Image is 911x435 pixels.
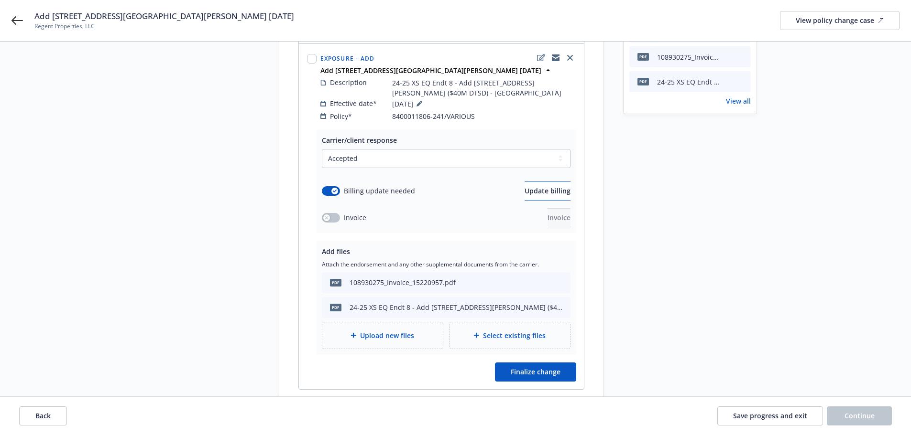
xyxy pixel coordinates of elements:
span: Effective date* [330,98,377,108]
span: Policy* [330,111,352,121]
span: 24-25 XS EQ Endt 8 - Add [STREET_ADDRESS][PERSON_NAME] ($40M DTSD) - [GEOGRAPHIC_DATA] [392,78,576,98]
span: Finalize change [511,367,560,376]
span: 8400011806-241/VARIOUS [392,111,475,121]
span: Invoice [548,213,571,222]
div: 24-25 XS EQ Endt 8 - Add [STREET_ADDRESS][PERSON_NAME] ($40M DTSD) - [GEOGRAPHIC_DATA]pdf [657,77,719,87]
span: [DATE] [392,98,425,109]
span: pdf [330,279,341,286]
span: Carrier/client response [322,136,397,145]
a: close [564,52,576,64]
span: Billing update needed [344,186,415,196]
span: Back [35,411,51,420]
button: Finalize change [495,362,576,382]
span: Continue [845,411,875,420]
span: pdf [637,78,649,85]
div: View policy change case [796,11,884,30]
span: Update billing [525,186,571,195]
strong: Add [STREET_ADDRESS][GEOGRAPHIC_DATA][PERSON_NAME] [DATE] [320,66,541,75]
span: Upload new files [360,330,414,340]
div: 108930275_Invoice_15220957.pdf [657,52,719,62]
a: View all [726,96,751,106]
a: edit [536,52,547,64]
span: Exposure - Add [320,54,375,63]
a: View policy change case [780,11,900,30]
button: preview file [738,77,747,87]
span: Description [330,77,367,87]
span: Save progress and exit [733,411,807,420]
button: preview file [738,52,747,62]
button: Save progress and exit [717,406,823,425]
span: Add [STREET_ADDRESS][GEOGRAPHIC_DATA][PERSON_NAME] [DATE] [34,11,294,22]
button: Update billing [525,181,571,201]
div: Select existing files [449,322,571,349]
span: Attach the endorsement and any other supplemental documents from the carrier. [322,260,571,268]
span: pdf [637,53,649,60]
button: Back [19,406,67,425]
div: Upload new files [322,322,443,349]
button: download file [723,77,731,87]
a: copyLogging [550,52,561,64]
span: pdf [330,304,341,311]
span: Select existing files [483,330,546,340]
button: download file [723,52,731,62]
span: Add files [322,247,350,256]
div: 24-25 XS EQ Endt 8 - Add [STREET_ADDRESS][PERSON_NAME] ($40M DTSD) - [GEOGRAPHIC_DATA]pdf [350,302,563,312]
div: 108930275_Invoice_15220957.pdf [350,277,456,287]
button: Invoice [548,208,571,227]
span: Invoice [344,212,366,223]
span: Regent Properties, LLC [34,22,294,31]
button: Continue [827,406,892,425]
